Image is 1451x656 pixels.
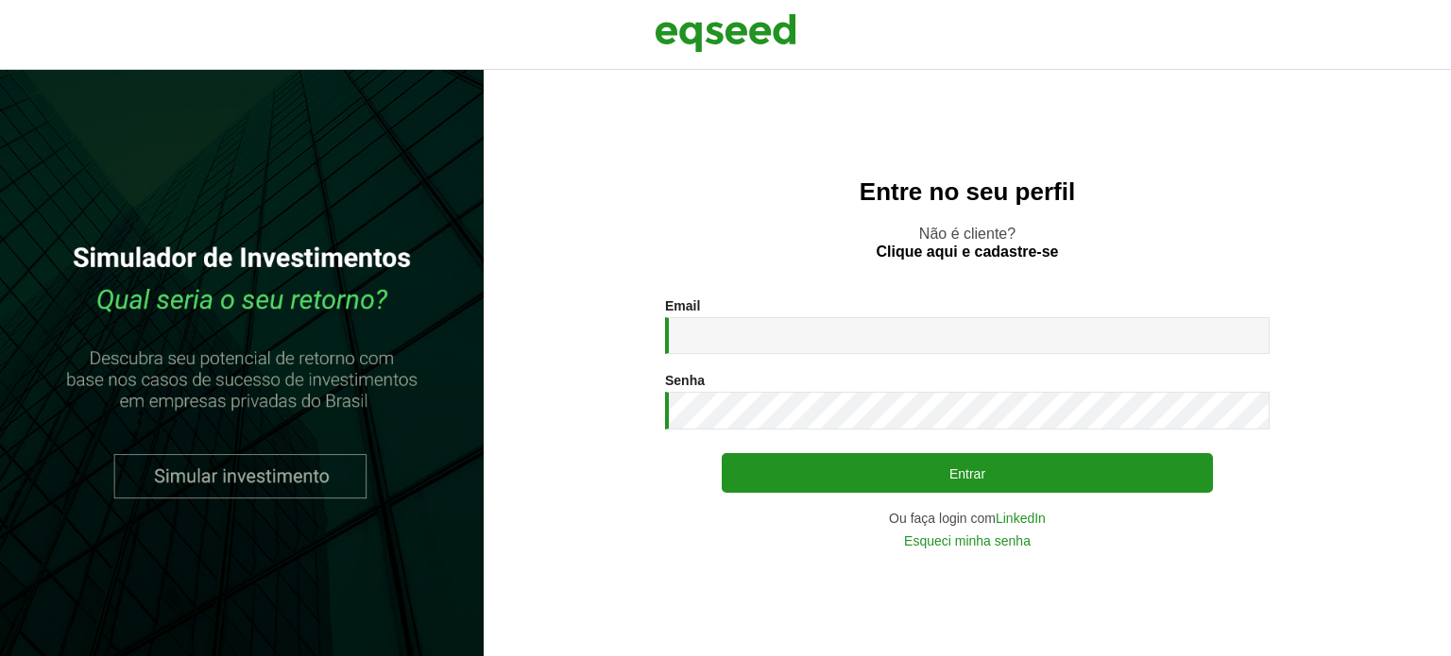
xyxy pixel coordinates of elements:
[877,244,1059,260] a: Clique aqui e cadastre-se
[521,178,1413,206] h2: Entre no seu perfil
[904,534,1031,547] a: Esqueci minha senha
[722,453,1213,493] button: Entrar
[655,9,796,57] img: EqSeed Logo
[665,512,1270,525] div: Ou faça login com
[665,299,700,312] label: Email
[665,374,705,387] label: Senha
[521,225,1413,261] p: Não é cliente?
[996,512,1046,525] a: LinkedIn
